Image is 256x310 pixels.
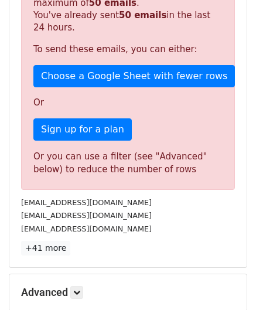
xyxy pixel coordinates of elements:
small: [EMAIL_ADDRESS][DOMAIN_NAME] [21,198,152,207]
small: [EMAIL_ADDRESS][DOMAIN_NAME] [21,224,152,233]
div: Or you can use a filter (see "Advanced" below) to reduce the number of rows [33,150,223,176]
iframe: Chat Widget [197,254,256,310]
a: +41 more [21,241,70,256]
p: To send these emails, you can either: [33,43,223,56]
a: Choose a Google Sheet with fewer rows [33,65,235,87]
h5: Advanced [21,286,235,299]
a: Sign up for a plan [33,118,132,141]
p: Or [33,97,223,109]
small: [EMAIL_ADDRESS][DOMAIN_NAME] [21,211,152,220]
strong: 50 emails [119,10,166,21]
